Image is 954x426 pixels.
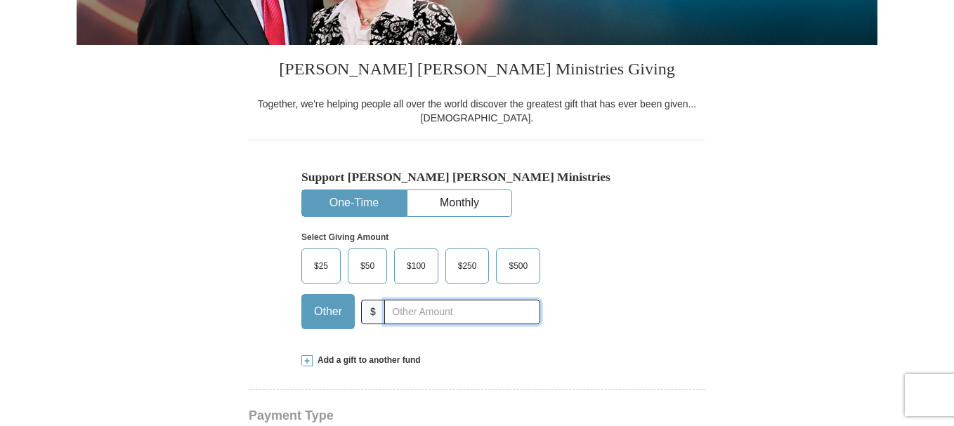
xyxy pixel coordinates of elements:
span: Add a gift to another fund [313,354,421,366]
span: $ [361,300,385,324]
span: $25 [307,255,335,277]
button: One-Time [302,190,406,216]
span: $50 [353,255,381,277]
input: Other Amount [384,300,540,324]
strong: Select Giving Amount [301,232,388,242]
h3: [PERSON_NAME] [PERSON_NAME] Ministries Giving [249,45,705,97]
span: $250 [451,255,484,277]
h5: Support [PERSON_NAME] [PERSON_NAME] Ministries [301,170,653,185]
h4: Payment Type [249,410,705,421]
span: $100 [400,255,433,277]
div: Together, we're helping people all over the world discover the greatest gift that has ever been g... [249,97,705,125]
button: Monthly [407,190,511,216]
span: Other [307,301,349,322]
span: $500 [502,255,535,277]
